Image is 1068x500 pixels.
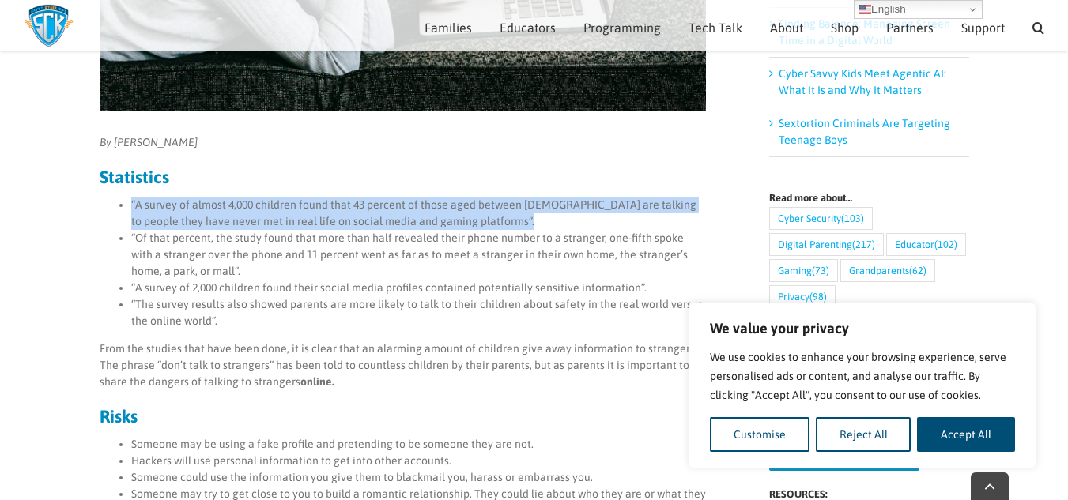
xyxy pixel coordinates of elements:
[583,21,661,34] span: Programming
[769,285,836,308] a: Privacy (98 items)
[500,21,556,34] span: Educators
[710,417,809,452] button: Customise
[131,280,706,296] li: “A survey of 2,000 children found their social media profiles contained potentially sensitive inf...
[769,259,838,282] a: Gaming (73 items)
[769,193,969,203] h4: Read more about…
[300,375,334,388] strong: online.
[934,234,957,255] span: (102)
[100,136,198,148] em: By [PERSON_NAME]
[689,21,742,34] span: Tech Talk
[100,406,138,427] strong: Risks
[131,436,706,453] li: Someone may be using a fake profile and pretending to be someone they are not.
[131,296,706,329] li: “The survey results also showed parents are more likely to talk to their children about safety in...
[131,230,706,280] li: “Of that percent, the study found that more than half revealed their phone number to a stranger, ...
[769,233,884,256] a: Digital Parenting (217 items)
[859,3,871,16] img: en
[24,4,74,47] img: Savvy Cyber Kids Logo
[131,469,706,486] li: Someone could use the information you give them to blackmail you, harass or embarrass you.
[770,21,803,34] span: About
[100,167,169,187] strong: Statistics
[886,233,966,256] a: Educator (102 items)
[710,348,1015,404] p: We use cookies to enhance your browsing experience, serve personalised ads or content, and analys...
[961,21,1005,34] span: Support
[769,489,969,499] h4: RESOURCES:
[779,117,950,146] a: Sextortion Criminals Are Targeting Teenage Boys
[841,208,864,229] span: (103)
[917,417,1015,452] button: Accept All
[100,340,706,390] p: From the studies that have been done, it is clear that an alarming amount of children give away i...
[710,319,1015,338] p: We value your privacy
[886,21,934,34] span: Partners
[809,286,827,307] span: (98)
[831,21,859,34] span: Shop
[816,417,911,452] button: Reject All
[812,260,829,281] span: (73)
[769,207,873,230] a: Cyber Security (103 items)
[131,197,706,230] li: “A survey of almost 4,000 children found that 43 percent of those aged between [DEMOGRAPHIC_DATA]...
[909,260,926,281] span: (62)
[852,234,875,255] span: (217)
[131,453,706,469] li: Hackers will use personal information to get into other accounts.
[779,67,946,96] a: Cyber Savvy Kids Meet Agentic AI: What It Is and Why It Matters
[425,21,472,34] span: Families
[840,259,935,282] a: Grandparents (62 items)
